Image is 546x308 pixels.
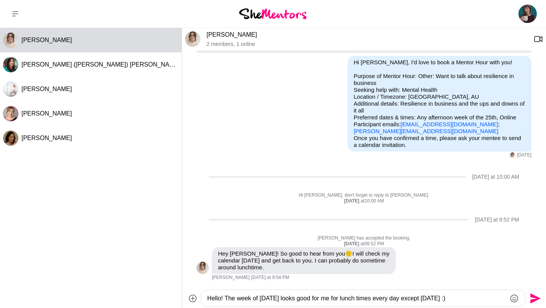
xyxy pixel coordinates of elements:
div: Elle Thorne [3,33,18,48]
p: [PERSON_NAME] has accepted the booking. [197,235,531,241]
strong: [DATE] [344,241,361,246]
span: [PERSON_NAME] [21,86,72,92]
p: Hi [PERSON_NAME], I'd love to book a Mentor Hour with you! [354,59,525,66]
span: [PERSON_NAME] ([PERSON_NAME]) [PERSON_NAME] [21,61,180,68]
span: [PERSON_NAME] [21,135,72,141]
p: Purpose of Mentor Hour: Other: Want to talk about resilience in business Seeking help with: Menta... [354,73,525,135]
a: [PERSON_NAME] [207,31,257,38]
img: R [3,106,18,121]
div: [DATE] at 9:52 PM [475,217,519,223]
p: Hey [PERSON_NAME]! So good to hear from you I will check my calendar [DATE] and get back to you. ... [218,250,390,271]
img: E [510,152,515,158]
img: K [3,130,18,146]
img: E [3,33,18,48]
span: 🙂 [345,250,353,257]
img: A [3,57,18,72]
time: 2025-08-13T23:21:22.653Z [517,152,531,158]
textarea: Type your message [207,294,506,303]
span: [PERSON_NAME] [21,110,72,117]
div: Elle Thorne [185,31,200,47]
span: [PERSON_NAME] [212,275,250,281]
button: Send [526,290,543,307]
p: 2 members , 1 online [207,41,528,47]
strong: [DATE] [344,198,361,204]
div: at 09:52 PM [197,241,531,247]
img: E [185,31,200,47]
a: [PERSON_NAME][EMAIL_ADDRESS][DOMAIN_NAME] [354,128,498,134]
div: Elle Thorne [197,262,209,274]
div: Kate Houston [3,130,18,146]
img: Christie Flora [518,5,537,23]
div: Elle Thorne [510,152,515,158]
div: Felicity Pascoe [3,81,18,97]
div: [DATE] at 10:00 AM [472,174,519,180]
div: at 10:00 AM [197,198,531,204]
p: Hi [PERSON_NAME], don't forget to reply to [PERSON_NAME]. [197,192,531,199]
img: She Mentors Logo [239,8,307,19]
time: 2025-08-20T11:54:05.866Z [251,275,289,281]
button: Emoji picker [510,294,519,303]
a: [EMAIL_ADDRESS][DOMAIN_NAME] [401,121,498,127]
div: Ruth Slade [3,106,18,121]
p: Once you have confirmed a time, please ask your mentee to send a calendar invitation. [354,135,525,148]
img: F [3,81,18,97]
img: E [197,262,209,274]
span: [PERSON_NAME] [21,37,72,43]
div: Amy (Nhan) Leong [3,57,18,72]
